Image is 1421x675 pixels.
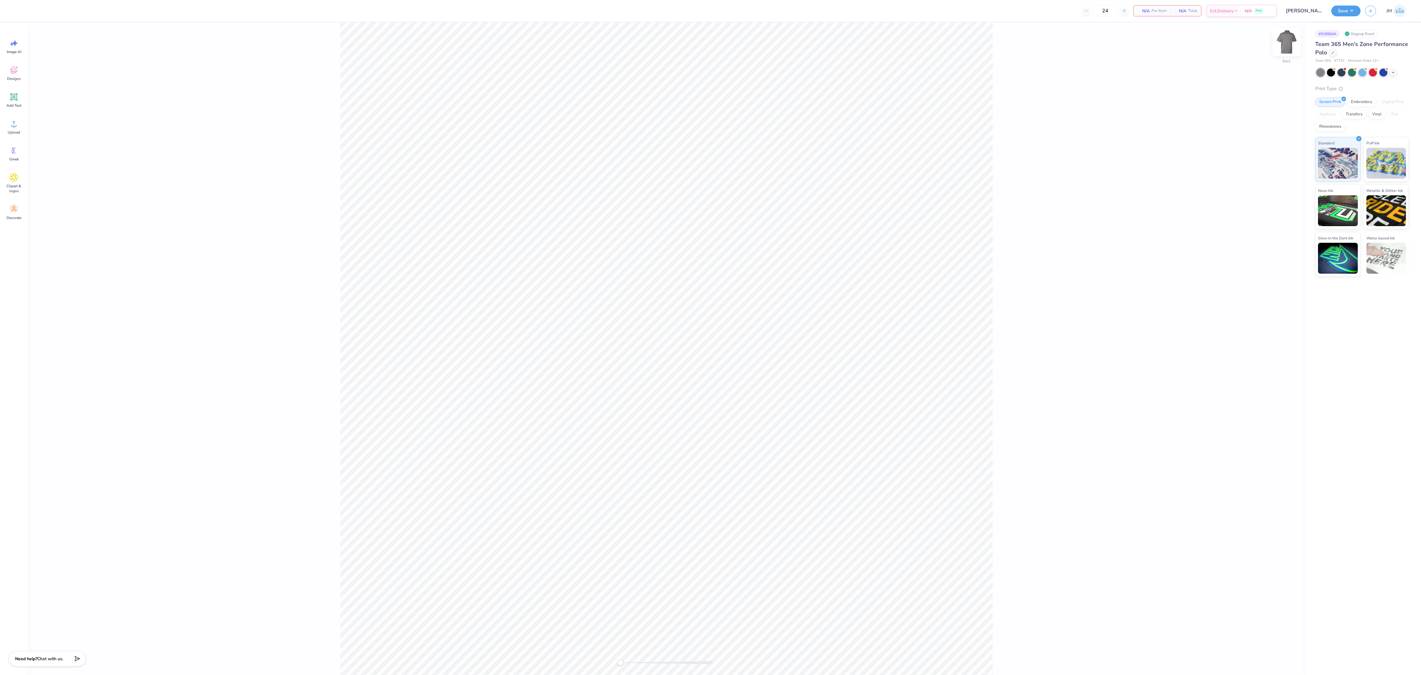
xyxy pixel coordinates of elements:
div: Screen Print [1315,97,1345,107]
span: N/A [1137,8,1150,14]
img: Back [1274,30,1299,54]
div: Transfers [1342,110,1366,119]
span: Est. Delivery [1210,8,1234,14]
span: Image AI [7,49,21,54]
img: John Michael Binayas [1394,5,1406,17]
img: Water based Ink [1366,243,1406,274]
div: Embroidery [1347,97,1376,107]
span: N/A [1245,8,1252,14]
strong: Need help? [15,656,37,662]
span: Upload [8,130,20,135]
img: Metallic & Glitter Ink [1366,195,1406,226]
img: Neon Ink [1318,195,1358,226]
span: Clipart & logos [4,184,24,193]
span: Puff Ink [1366,140,1379,146]
img: Standard [1318,148,1358,179]
span: N/A [1174,8,1186,14]
div: # 518564A [1315,30,1340,38]
input: Untitled Design [1281,5,1327,17]
span: Metallic & Glitter Ink [1366,187,1403,194]
span: Team 365 Men's Zone Performance Polo [1315,40,1408,56]
span: Greek [9,157,19,162]
img: Puff Ink [1366,148,1406,179]
div: Original Proof [1343,30,1378,38]
div: Back [1283,58,1291,64]
span: Chat with us. [37,656,63,662]
span: Decorate [6,215,21,220]
a: JM [1384,5,1409,17]
input: – – [1093,5,1117,16]
span: # TT51 [1334,58,1345,64]
span: Add Text [6,103,21,108]
span: Minimum Order: 12 + [1348,58,1379,64]
span: Free [1256,9,1262,13]
button: Save [1331,6,1361,16]
div: Vinyl [1368,110,1386,119]
span: Glow in the Dark Ink [1318,235,1353,241]
span: JM [1386,7,1392,14]
div: Foil [1387,110,1402,119]
span: Per Item [1151,8,1167,14]
span: Team 365 [1315,58,1331,64]
span: Neon Ink [1318,187,1333,194]
div: Applique [1315,110,1340,119]
img: Glow in the Dark Ink [1318,243,1358,274]
span: Designs [7,76,21,81]
div: Accessibility label [617,660,624,666]
div: Print Type [1315,85,1409,92]
div: Rhinestones [1315,122,1345,131]
span: Water based Ink [1366,235,1395,241]
span: Standard [1318,140,1334,146]
div: Digital Print [1378,97,1408,107]
span: Total [1188,8,1197,14]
